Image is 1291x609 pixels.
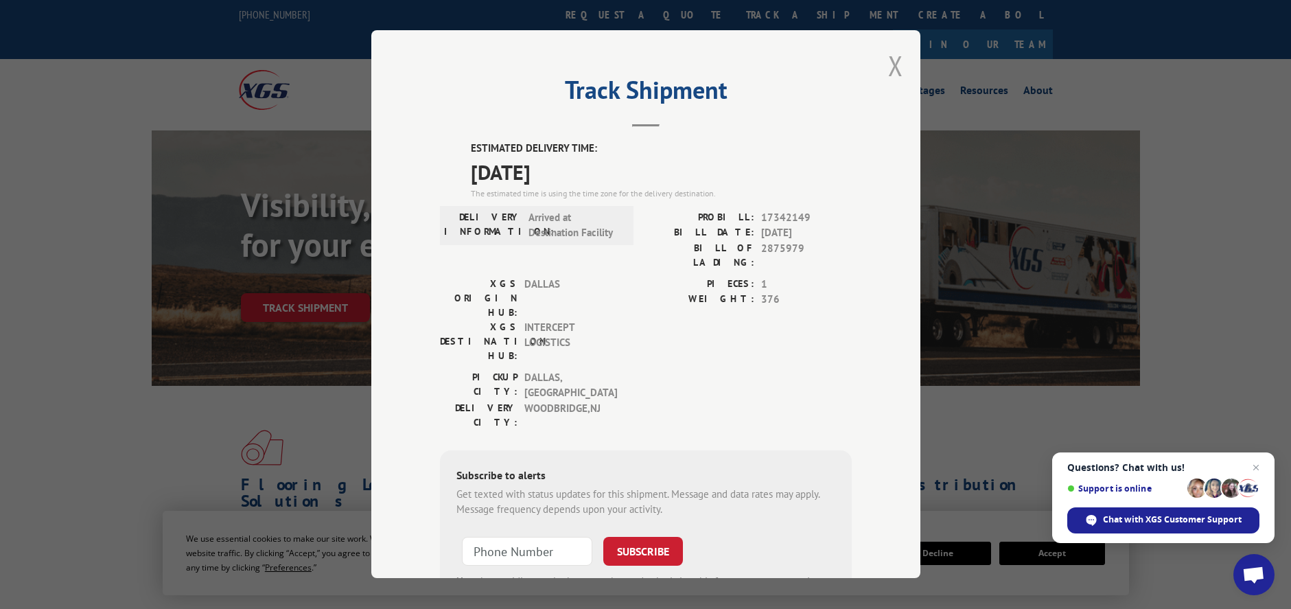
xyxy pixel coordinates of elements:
input: Phone Number [462,537,592,566]
span: [DATE] [471,157,852,187]
label: XGS ORIGIN HUB: [440,277,517,320]
span: 2875979 [761,241,852,270]
div: Get texted with status updates for this shipment. Message and data rates may apply. Message frequ... [456,487,835,518]
label: PIECES: [646,277,754,292]
span: 17342149 [761,210,852,226]
strong: Note: [456,575,480,588]
label: BILL DATE: [646,225,754,241]
span: DALLAS [524,277,617,320]
label: ESTIMATED DELIVERY TIME: [471,141,852,157]
label: DELIVERY INFORMATION: [444,210,522,241]
div: Subscribe to alerts [456,467,835,487]
span: WOODBRIDGE , NJ [524,401,617,430]
label: DELIVERY CITY: [440,401,517,430]
label: WEIGHT: [646,292,754,308]
label: PROBILL: [646,210,754,226]
span: Close chat [1248,459,1264,476]
span: INTERCEPT LOGISTICS [524,320,617,363]
button: Close modal [888,47,903,84]
h2: Track Shipment [440,80,852,106]
span: [DATE] [761,225,852,241]
div: Open chat [1233,554,1275,595]
span: DALLAS , [GEOGRAPHIC_DATA] [524,370,617,401]
label: XGS DESTINATION HUB: [440,320,517,363]
span: Support is online [1067,483,1183,494]
span: Chat with XGS Customer Support [1103,514,1242,526]
div: The estimated time is using the time zone for the delivery destination. [471,187,852,200]
label: PICKUP CITY: [440,370,517,401]
span: Arrived at Destination Facility [528,210,621,241]
span: 376 [761,292,852,308]
div: Chat with XGS Customer Support [1067,507,1259,533]
button: SUBSCRIBE [603,537,683,566]
span: Questions? Chat with us! [1067,462,1259,473]
label: BILL OF LADING: [646,241,754,270]
span: 1 [761,277,852,292]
